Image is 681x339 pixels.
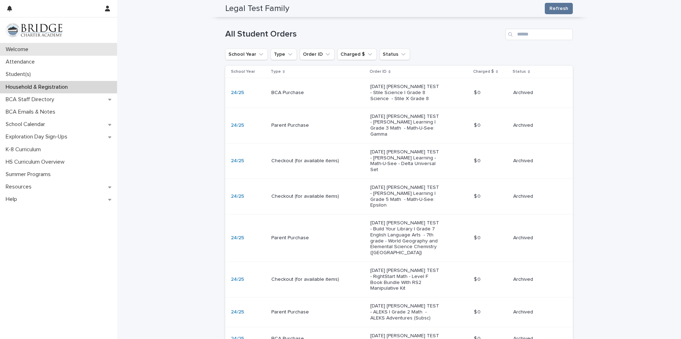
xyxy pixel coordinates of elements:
[225,49,268,60] button: School Year
[513,122,561,129] p: Archived
[474,308,482,315] p: $ 0
[225,297,573,327] tr: 24/25 Parent Purchase[DATE] [PERSON_NAME] TEST - ALEKS | Grade 2 Math - ALEKS Adventures (Subsc)$...
[380,49,410,60] button: Status
[3,46,34,53] p: Welcome
[271,90,342,96] p: BCA Purchase
[3,96,60,103] p: BCA Staff Directory
[474,275,482,283] p: $ 0
[545,3,573,14] button: Refresh
[505,29,573,40] input: Search
[231,309,244,315] a: 24/25
[271,158,342,164] p: Checkout (for available items)
[370,84,441,102] p: [DATE] [PERSON_NAME] TEST - Stile Science | Grade 8 Science - Stile X Grade 8
[370,114,441,137] p: [DATE] [PERSON_NAME] TEST - [PERSON_NAME] Learning | Grade 3 Math - Math-U-See: Gamma
[474,234,482,241] p: $ 0
[225,29,503,39] h1: All Student Orders
[6,23,62,37] img: V1C1m3IdTEidaUdm9Hs0
[513,235,561,241] p: Archived
[271,68,281,76] p: Type
[225,179,573,214] tr: 24/25 Checkout (for available items)[DATE] [PERSON_NAME] TEST - [PERSON_NAME] Learning | Grade 5 ...
[370,268,441,291] p: [DATE] [PERSON_NAME] TEST - RightStart Math - Level F Book Bundle With RS2 Manipulative Kit
[271,193,342,199] p: Checkout (for available items)
[225,78,573,108] tr: 24/25 BCA Purchase[DATE] [PERSON_NAME] TEST - Stile Science | Grade 8 Science - Stile X Grade 8$ ...
[3,159,70,165] p: HS Curriculum Overview
[3,59,40,65] p: Attendance
[474,88,482,96] p: $ 0
[549,5,568,12] span: Refresh
[513,309,561,315] p: Archived
[513,90,561,96] p: Archived
[231,158,244,164] a: 24/25
[370,220,441,256] p: [DATE] [PERSON_NAME] TEST - Build Your Library | Grade 7 English Language Arts - 7th grade - Worl...
[513,193,561,199] p: Archived
[271,122,342,129] p: Parent Purchase
[370,185,441,208] p: [DATE] [PERSON_NAME] TEST - [PERSON_NAME] Learning | Grade 5 Math - Math-U-See: Epsilon
[271,277,342,283] p: Checkout (for available items)
[3,196,23,203] p: Help
[473,68,494,76] p: Charged $
[225,143,573,179] tr: 24/25 Checkout (for available items)[DATE] [PERSON_NAME] TEST - [PERSON_NAME] Learning - Math-U-S...
[231,193,244,199] a: 24/25
[474,157,482,164] p: $ 0
[474,121,482,129] p: $ 0
[3,109,61,115] p: BCA Emails & Notes
[225,4,289,14] h2: Legal Test Family
[231,90,244,96] a: 24/25
[231,277,244,283] a: 24/25
[271,235,342,241] p: Parent Purchase
[271,309,342,315] p: Parent Purchase
[3,133,73,140] p: Exploration Day Sign-Ups
[370,68,387,76] p: Order ID
[225,108,573,143] tr: 24/25 Parent Purchase[DATE] [PERSON_NAME] TEST - [PERSON_NAME] Learning | Grade 3 Math - Math-U-S...
[300,49,334,60] button: Order ID
[370,303,441,321] p: [DATE] [PERSON_NAME] TEST - ALEKS | Grade 2 Math - ALEKS Adventures (Subsc)
[474,192,482,199] p: $ 0
[231,122,244,129] a: 24/25
[3,184,37,190] p: Resources
[337,49,377,60] button: Charged $
[3,84,73,91] p: Household & Registration
[231,68,255,76] p: School Year
[513,158,561,164] p: Archived
[513,277,561,283] p: Archived
[225,214,573,262] tr: 24/25 Parent Purchase[DATE] [PERSON_NAME] TEST - Build Your Library | Grade 7 English Language Ar...
[3,71,37,78] p: Student(s)
[513,68,526,76] p: Status
[231,235,244,241] a: 24/25
[3,146,46,153] p: K-8 Curriculum
[225,262,573,297] tr: 24/25 Checkout (for available items)[DATE] [PERSON_NAME] TEST - RightStart Math - Level F Book Bu...
[3,121,51,128] p: School Calendar
[3,171,56,178] p: Summer Programs
[271,49,297,60] button: Type
[370,149,441,173] p: [DATE] [PERSON_NAME] TEST - [PERSON_NAME] Learning - Math-U-See - Delta Universal Set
